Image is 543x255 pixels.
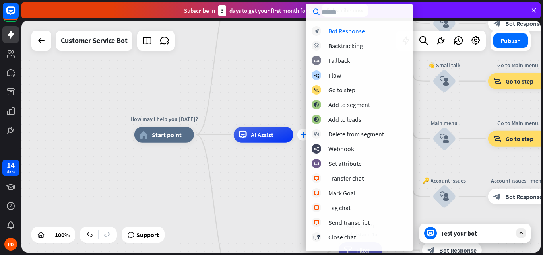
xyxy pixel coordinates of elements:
[314,58,319,63] i: block_fallback
[314,220,320,225] i: block_livechat
[328,115,361,123] div: Add to leads
[421,177,468,185] div: 🔑 Account issues
[505,193,543,200] span: Bot Response
[493,33,528,48] button: Publish
[52,228,72,241] div: 100%
[439,246,477,254] span: Bot Response
[328,130,384,138] div: Delete from segment
[314,88,319,93] i: block_goto
[440,192,449,201] i: block_user_input
[328,189,355,197] div: Mark Goal
[421,61,468,69] div: 👋 Small talk
[328,71,341,79] div: Flow
[140,131,148,139] i: home_2
[506,77,533,85] span: Go to step
[314,132,319,137] i: block_delete_from_segment
[421,119,468,127] div: Main menu
[440,76,449,86] i: block_user_input
[506,135,533,143] span: Go to step
[184,5,315,16] div: Subscribe in days to get your first month for $1
[4,238,17,251] div: RD
[328,174,364,182] div: Transfer chat
[314,29,319,34] i: block_bot_response
[218,5,226,16] div: 3
[328,27,365,35] div: Bot Response
[7,169,15,174] div: days
[314,43,319,49] i: block_backtracking
[416,230,488,238] div: Please rephrase
[328,145,354,153] div: Webhook
[314,161,319,166] i: block_set_attribute
[313,235,320,240] i: block_close_chat
[505,19,543,27] span: Bot Response
[440,19,449,28] i: block_user_input
[6,3,30,27] button: Open LiveChat chat widget
[328,204,351,212] div: Tag chat
[61,31,128,51] div: Customer Service Bot
[328,233,356,241] div: Close chat
[493,77,502,85] i: block_goto
[300,132,306,138] i: plus
[314,117,319,122] i: block_add_to_segment
[314,102,319,107] i: block_add_to_segment
[128,115,200,123] div: How may i help you [DATE]?
[493,193,501,200] i: block_bot_response
[7,162,15,169] div: 14
[427,246,435,254] i: block_bot_response
[328,160,362,167] div: Set attribute
[2,160,19,176] a: 14 days
[314,176,320,181] i: block_livechat
[152,131,182,139] span: Start point
[251,131,273,139] span: AI Assist
[441,229,512,237] div: Test your bot
[328,56,350,64] div: Fallback
[314,73,319,78] i: builder_tree
[314,191,320,196] i: block_livechat
[493,135,502,143] i: block_goto
[328,101,370,109] div: Add to segment
[314,205,320,210] i: block_livechat
[136,228,159,241] span: Support
[328,42,363,50] div: Backtracking
[328,218,370,226] div: Send transcript
[328,86,355,94] div: Go to step
[440,134,449,144] i: block_user_input
[314,146,319,152] i: webhooks
[493,19,501,27] i: block_bot_response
